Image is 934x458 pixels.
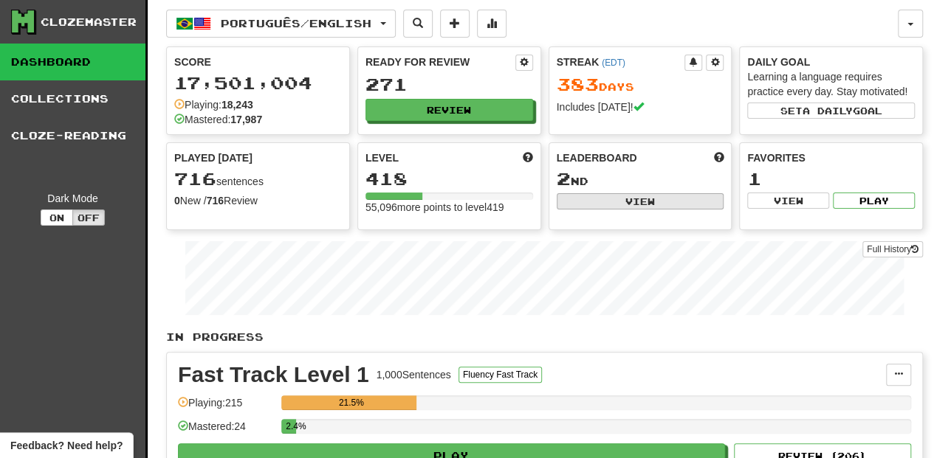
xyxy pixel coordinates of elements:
[747,170,915,188] div: 1
[174,168,216,189] span: 716
[178,395,274,420] div: Playing: 215
[747,103,915,119] button: Seta dailygoal
[747,150,915,165] div: Favorites
[174,112,262,127] div: Mastered:
[747,69,915,99] div: Learning a language requires practice every day. Stay motivated!
[440,10,470,38] button: Add sentence to collection
[178,364,369,386] div: Fast Track Level 1
[166,330,923,344] p: In Progress
[174,150,253,165] span: Played [DATE]
[174,170,342,189] div: sentences
[174,97,253,112] div: Playing:
[365,55,515,69] div: Ready for Review
[862,241,923,257] a: Full History
[286,419,296,434] div: 2.4%
[459,367,542,383] button: Fluency Fast Track
[166,10,396,38] button: Português/English
[10,438,123,453] span: Open feedback widget
[286,395,416,410] div: 21.5%
[557,100,724,114] div: Includes [DATE]!
[365,200,533,215] div: 55,096 more points to level 419
[174,193,342,208] div: New / Review
[557,168,571,189] span: 2
[557,75,724,94] div: Day s
[713,150,724,165] span: This week in points, UTC
[174,195,180,207] strong: 0
[557,170,724,189] div: nd
[365,99,533,121] button: Review
[477,10,507,38] button: More stats
[523,150,533,165] span: Score more points to level up
[833,192,915,209] button: Play
[41,15,137,30] div: Clozemaster
[403,10,433,38] button: Search sentences
[11,191,134,206] div: Dark Mode
[174,74,342,92] div: 17,501,004
[365,150,399,165] span: Level
[747,55,915,69] div: Daily Goal
[557,74,599,94] span: 383
[747,192,829,209] button: View
[230,114,262,125] strong: 17,987
[557,150,637,165] span: Leaderboard
[221,17,371,30] span: Português / English
[365,170,533,188] div: 418
[557,55,685,69] div: Streak
[377,367,451,382] div: 1,000 Sentences
[222,99,253,111] strong: 18,243
[365,75,533,94] div: 271
[602,58,625,68] a: (EDT)
[557,193,724,209] button: View
[803,105,853,116] span: a daily
[41,209,73,226] button: On
[72,209,105,226] button: Off
[178,419,274,443] div: Mastered: 24
[174,55,342,69] div: Score
[207,195,224,207] strong: 716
